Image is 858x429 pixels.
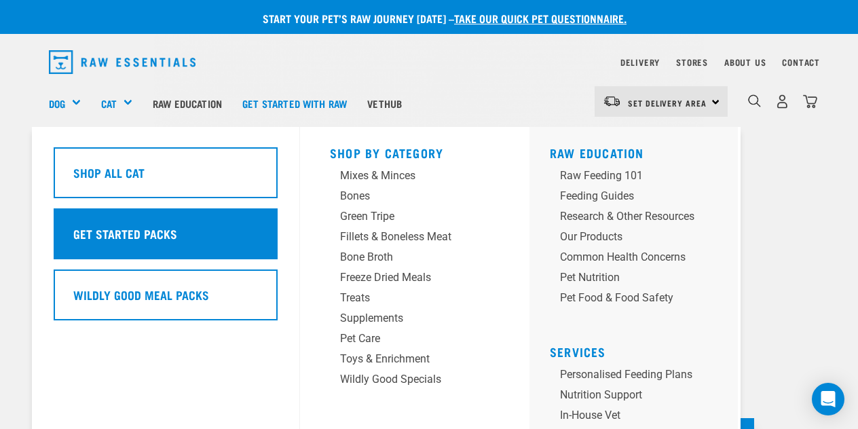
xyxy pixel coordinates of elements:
div: Bones [340,188,467,204]
div: Pet Nutrition [560,269,694,286]
a: Get Started Packs [54,208,278,269]
a: Vethub [357,76,412,130]
div: Fillets & Boneless Meat [340,229,467,245]
a: Nutrition Support [550,387,727,407]
div: Our Products [560,229,694,245]
div: Pet Food & Food Safety [560,290,694,306]
a: Dog [49,96,65,111]
a: Raw Education [550,149,644,156]
div: Open Intercom Messenger [812,383,844,415]
h5: Shop All Cat [73,164,145,181]
a: Pet Food & Food Safety [550,290,727,310]
a: Common Health Concerns [550,249,727,269]
a: Research & Other Resources [550,208,727,229]
a: Shop All Cat [54,147,278,208]
a: Wildly Good Meal Packs [54,269,278,331]
div: Freeze Dried Meals [340,269,467,286]
a: Green Tripe [330,208,500,229]
a: About Us [724,60,766,64]
nav: dropdown navigation [38,45,820,79]
h5: Get Started Packs [73,225,177,242]
a: Treats [330,290,500,310]
a: Personalised Feeding Plans [550,367,727,387]
div: Mixes & Minces [340,168,467,184]
span: Set Delivery Area [628,100,707,105]
div: Research & Other Resources [560,208,694,225]
div: Toys & Enrichment [340,351,467,367]
a: take our quick pet questionnaire. [454,15,627,21]
h5: Shop By Category [330,146,500,157]
a: Contact [782,60,820,64]
a: Stores [676,60,708,64]
a: Pet Nutrition [550,269,727,290]
div: Feeding Guides [560,188,694,204]
img: van-moving.png [603,95,621,107]
a: Toys & Enrichment [330,351,500,371]
a: Raw Feeding 101 [550,168,727,188]
a: Bones [330,188,500,208]
a: Pet Care [330,331,500,351]
div: Raw Feeding 101 [560,168,694,184]
div: Treats [340,290,467,306]
a: Wildly Good Specials [330,371,500,392]
img: home-icon-1@2x.png [748,94,761,107]
a: Get started with Raw [232,76,357,130]
div: Green Tripe [340,208,467,225]
a: Raw Education [143,76,232,130]
a: Supplements [330,310,500,331]
a: In-house vet [550,407,727,428]
h5: Services [550,345,727,356]
img: Raw Essentials Logo [49,50,195,74]
a: Feeding Guides [550,188,727,208]
a: Mixes & Minces [330,168,500,188]
a: Fillets & Boneless Meat [330,229,500,249]
img: user.png [775,94,789,109]
a: Cat [101,96,117,111]
img: home-icon@2x.png [803,94,817,109]
a: Delivery [620,60,660,64]
a: Freeze Dried Meals [330,269,500,290]
div: Wildly Good Specials [340,371,467,388]
a: Our Products [550,229,727,249]
div: Common Health Concerns [560,249,694,265]
a: Bone Broth [330,249,500,269]
div: Pet Care [340,331,467,347]
div: Bone Broth [340,249,467,265]
div: Supplements [340,310,467,327]
h5: Wildly Good Meal Packs [73,286,209,303]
